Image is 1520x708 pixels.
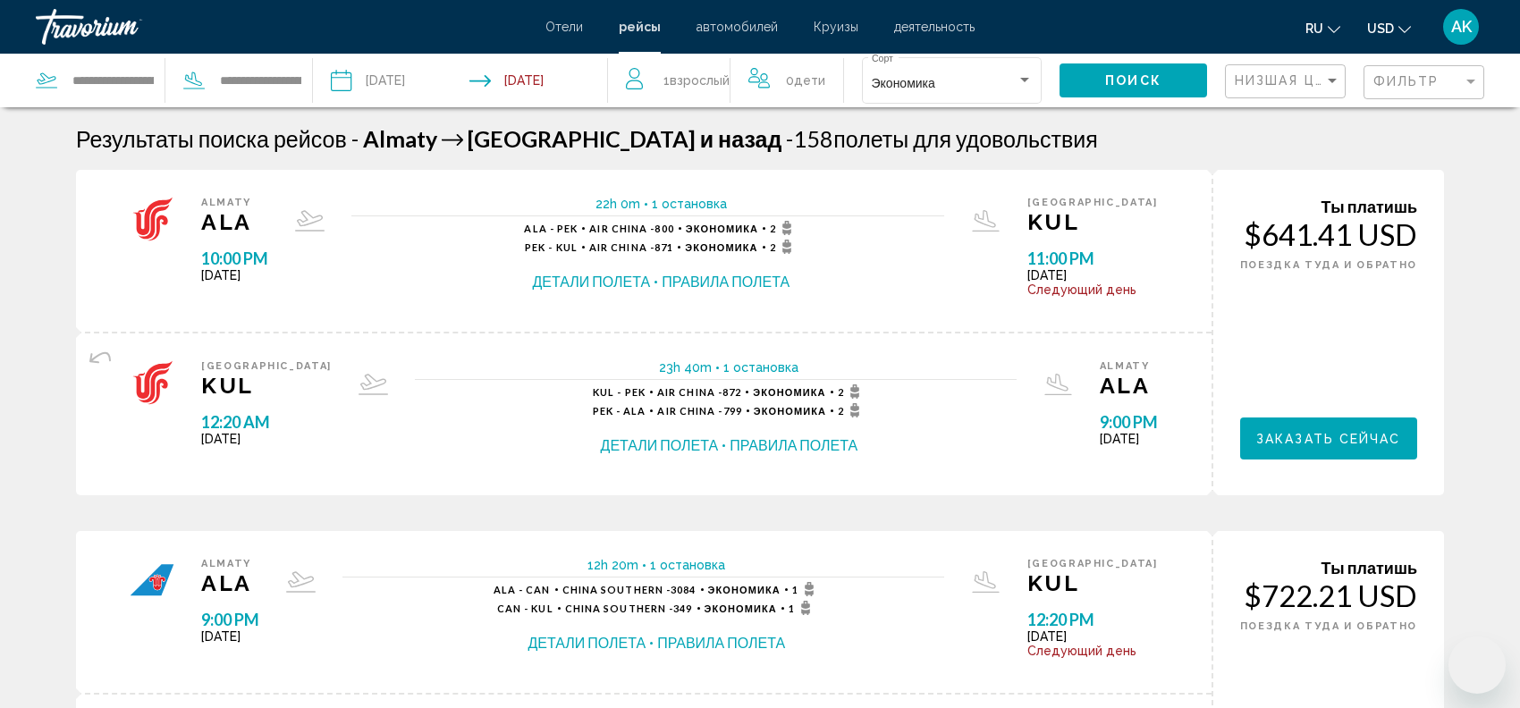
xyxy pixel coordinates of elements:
button: Change language [1305,15,1340,41]
button: Заказать сейчас [1240,417,1417,459]
span: 1 остановка [652,197,727,211]
span: Экономика [686,223,758,234]
span: Air China - [657,405,722,417]
span: Экономика [685,241,757,253]
span: 22h 0m [595,197,640,211]
span: China Southern - [562,584,671,595]
span: ПОЕЗДКА ТУДА И ОБРАТНО [1240,620,1417,632]
span: [GEOGRAPHIC_DATA] [1027,197,1158,208]
button: Travelers: 1 adult, 0 children [608,54,843,107]
a: Круизы [814,20,858,34]
span: 349 [565,603,693,614]
span: [DATE] [201,432,332,446]
span: полеты для удовольствия [833,125,1098,152]
span: 23h 40m [659,360,712,375]
span: Экономика [872,76,935,90]
iframe: Кнопка запуска окна обмена сообщениями [1448,636,1506,694]
span: CAN - KUL [497,603,553,614]
span: 1 остановка [650,558,725,572]
a: автомобилей [697,20,778,34]
span: Air China - [657,386,722,398]
span: 3084 [562,584,697,595]
span: - [786,125,793,152]
span: KUL [201,372,332,399]
span: USD [1367,21,1394,36]
span: Следующий день [1027,282,1158,297]
mat-select: Sort by [1235,74,1340,89]
span: 11:00 PM [1027,249,1158,268]
span: ПОЕЗДКА ТУДА И ОБРАТНО [1240,259,1417,271]
span: ALA [201,569,259,596]
span: Almaty [201,558,259,569]
span: 2 [838,384,866,399]
button: Правила полета [730,435,857,455]
button: Change currency [1367,15,1411,41]
a: деятельность [894,20,975,34]
button: Правила полета [662,272,790,291]
button: Правила полета [657,633,785,653]
span: и назад [700,125,782,152]
span: [GEOGRAPHIC_DATA] [468,125,696,152]
span: Поиск [1105,74,1161,88]
span: [DATE] [1027,268,1158,282]
span: PEK - ALA [593,405,646,417]
button: Depart date: Nov 5, 2025 [331,54,405,107]
span: Отели [545,20,583,34]
span: China Southern - [565,603,674,614]
span: 158 [786,125,833,152]
span: 2 [838,403,866,417]
span: 9:00 PM [1100,412,1158,432]
h1: Результаты поиска рейсов [76,125,347,152]
span: KUL - PEK [593,386,646,398]
span: 2 [770,240,798,254]
span: - [351,125,359,152]
span: 12h 20m [587,558,638,572]
span: 2 [770,221,798,235]
div: Ты платишь [1240,558,1417,577]
span: 9:00 PM [201,610,259,629]
span: ALA - PEK [524,223,578,234]
span: [DATE] [1100,432,1158,446]
span: Almaty [363,125,437,152]
span: Almaty [201,197,268,208]
span: KUL [1027,208,1158,235]
span: [GEOGRAPHIC_DATA] [201,360,332,372]
span: AK [1451,18,1472,36]
a: рейсы [619,20,661,34]
span: 12:20 PM [1027,610,1158,629]
span: Экономика [705,603,777,614]
span: 1 остановка [723,360,798,375]
div: $722.21 USD [1240,577,1417,613]
span: 871 [589,241,673,253]
span: Дети [794,73,825,88]
span: [DATE] [201,629,259,644]
span: Фильтр [1373,74,1440,88]
span: ALA [201,208,268,235]
span: KUL [1027,569,1158,596]
a: Заказать сейчас [1240,426,1417,446]
span: ALA [1100,372,1158,399]
span: 12:20 AM [201,412,332,432]
span: Низшая цена [1235,73,1345,88]
a: Travorium [36,9,528,45]
span: Экономика [753,386,825,398]
span: [DATE] [1027,629,1158,644]
span: 800 [589,223,673,234]
button: User Menu [1438,8,1484,46]
span: [DATE] [201,268,268,282]
span: ru [1305,21,1323,36]
span: 1 [789,601,816,615]
button: Детали полета [528,633,646,653]
span: Air China - [589,223,654,234]
span: Заказать сейчас [1256,432,1401,446]
button: Return date: Nov 12, 2025 [469,54,544,107]
span: Следующий день [1027,644,1158,658]
div: $641.41 USD [1240,216,1417,252]
button: Filter [1364,64,1484,101]
span: 1 [792,582,820,596]
span: Экономика [708,584,781,595]
button: Поиск [1060,63,1207,97]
